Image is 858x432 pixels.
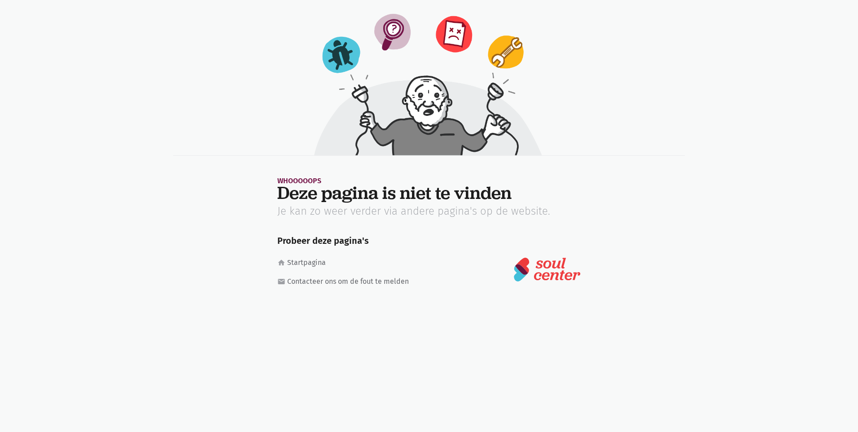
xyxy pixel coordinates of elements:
img: logo-soulcenter-full.svg [513,257,581,282]
a: mailContacteer ons om de fout te melden [277,276,418,287]
h5: Probeer deze pagina's [277,229,581,246]
i: home [277,259,285,267]
h1: Deze pagina is niet te vinden [277,184,581,201]
a: homeStartpagina [277,257,418,269]
div: Whooooops [277,177,581,184]
p: Je kan zo weer verder via andere pagina's op de website. [277,205,581,218]
i: mail [277,278,285,286]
